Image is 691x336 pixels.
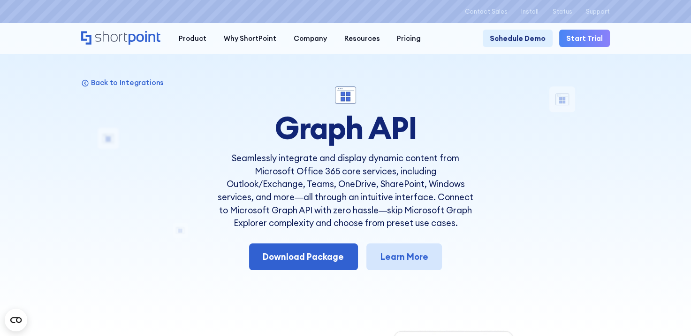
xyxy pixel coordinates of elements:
h1: Graph API [216,111,475,145]
a: Why ShortPoint [215,30,285,47]
div: Resources [344,33,380,44]
a: Product [170,30,215,47]
button: Open CMP widget [5,309,27,331]
a: Contact Sales [465,8,508,15]
a: Resources [335,30,388,47]
p: Back to Integrations [91,78,164,87]
a: Learn More [366,243,442,270]
a: Company [285,30,335,47]
a: Status [552,8,572,15]
div: Company [294,33,327,44]
iframe: Chat Widget [644,291,691,336]
div: Product [179,33,206,44]
p: Seamlessly integrate and display dynamic content from Microsoft Office 365 core services, includi... [216,152,475,230]
div: Why ShortPoint [224,33,276,44]
a: Download Package [249,243,358,270]
div: Pricing [397,33,421,44]
a: Install [521,8,539,15]
a: Pricing [388,30,430,47]
a: Start Trial [559,30,609,47]
a: Back to Integrations [81,78,164,87]
a: Schedule Demo [483,30,552,47]
img: Graph API [335,86,356,104]
a: Home [81,31,161,46]
a: Support [586,8,610,15]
